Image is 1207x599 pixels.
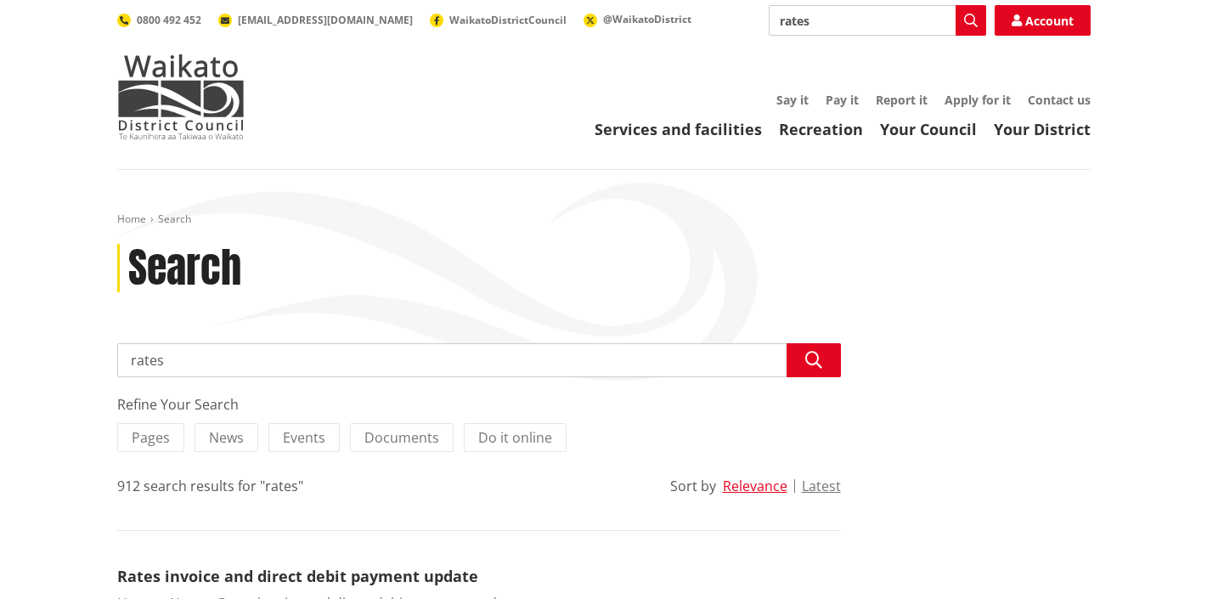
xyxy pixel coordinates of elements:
[994,119,1091,139] a: Your District
[876,92,928,108] a: Report it
[595,119,762,139] a: Services and facilities
[603,12,691,26] span: @WaikatoDistrict
[478,428,552,447] span: Do it online
[584,12,691,26] a: @WaikatoDistrict
[945,92,1011,108] a: Apply for it
[826,92,859,108] a: Pay it
[117,476,303,496] div: 912 search results for "rates"
[117,212,146,226] a: Home
[802,478,841,494] button: Latest
[158,212,191,226] span: Search
[670,476,716,496] div: Sort by
[430,13,567,27] a: WaikatoDistrictCouncil
[132,428,170,447] span: Pages
[238,13,413,27] span: [EMAIL_ADDRESS][DOMAIN_NAME]
[128,244,241,293] h1: Search
[995,5,1091,36] a: Account
[776,92,809,108] a: Say it
[723,478,787,494] button: Relevance
[117,394,841,415] div: Refine Your Search
[117,343,841,377] input: Search input
[117,566,478,586] a: Rates invoice and direct debit payment update
[880,119,977,139] a: Your Council
[117,54,245,139] img: Waikato District Council - Te Kaunihera aa Takiwaa o Waikato
[1028,92,1091,108] a: Contact us
[117,212,1091,227] nav: breadcrumb
[364,428,439,447] span: Documents
[117,13,201,27] a: 0800 492 452
[769,5,986,36] input: Search input
[209,428,244,447] span: News
[137,13,201,27] span: 0800 492 452
[779,119,863,139] a: Recreation
[449,13,567,27] span: WaikatoDistrictCouncil
[218,13,413,27] a: [EMAIL_ADDRESS][DOMAIN_NAME]
[283,428,325,447] span: Events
